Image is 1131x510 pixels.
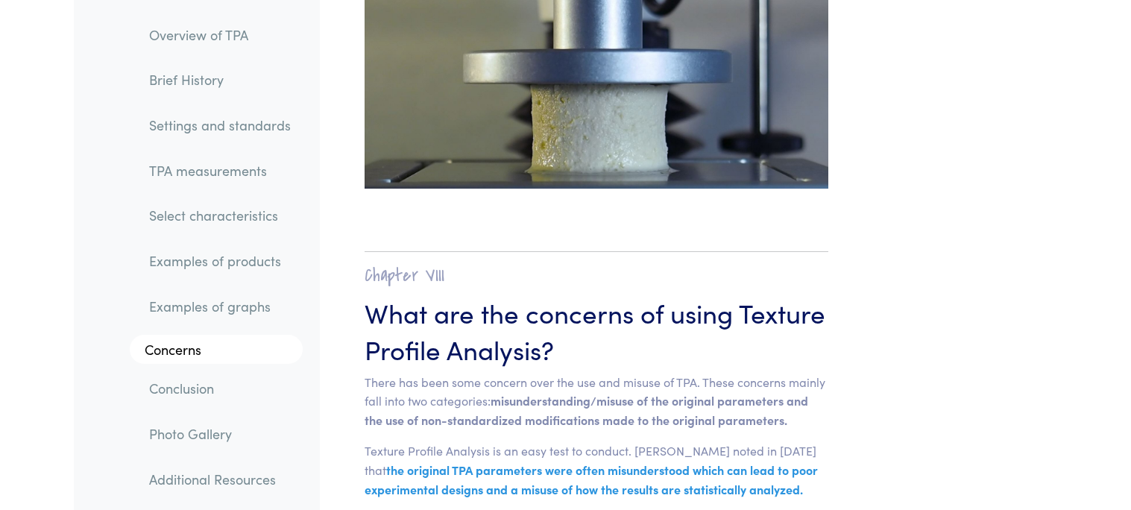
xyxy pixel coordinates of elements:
[365,392,808,428] span: misunderstanding/misuse of the original parameters and the use of non-standardized modifications ...
[365,264,829,287] h2: Chapter VIII
[365,441,829,499] p: Texture Profile Analysis is an easy test to conduct. [PERSON_NAME] noted in [DATE] that
[137,245,303,279] a: Examples of products
[365,294,829,367] h3: What are the concerns of using Texture Profile Analysis?
[137,372,303,406] a: Conclusion
[365,373,829,430] p: There has been some concern over the use and misuse of TPA. These concerns mainly fall into two c...
[137,417,303,451] a: Photo Gallery
[137,462,303,497] a: Additional Resources
[137,154,303,188] a: TPA measurements
[137,18,303,52] a: Overview of TPA
[130,335,303,365] a: Concerns
[137,199,303,233] a: Select characteristics
[365,462,818,497] span: the original TPA parameters were often misunderstood which can lead to poor experimental designs ...
[137,289,303,324] a: Examples of graphs
[137,108,303,142] a: Settings and standards
[137,63,303,98] a: Brief History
